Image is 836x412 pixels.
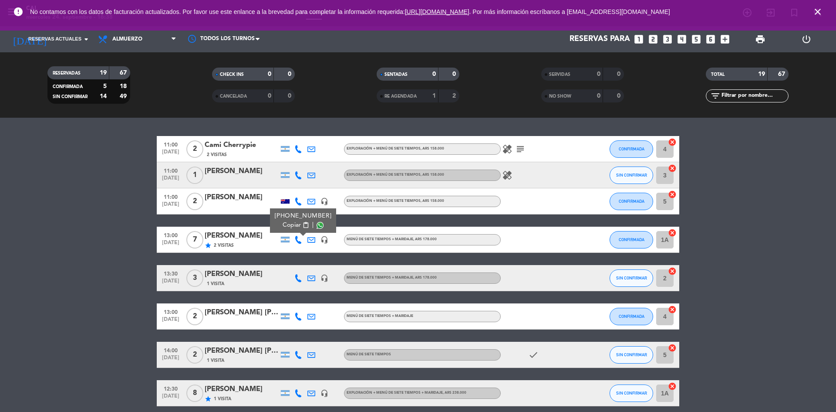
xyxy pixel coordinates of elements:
span: Menú de siete tiempos + Maridaje [347,238,437,241]
i: close [812,7,823,17]
i: healing [502,170,512,180]
span: 1 [186,167,203,184]
i: cancel [668,305,677,314]
span: RESERVADAS [53,71,81,75]
input: Filtrar por nombre... [721,91,788,101]
strong: 0 [452,71,458,77]
strong: 0 [268,71,271,77]
i: star [205,395,212,402]
span: Reservas para [570,35,630,44]
div: [PERSON_NAME] [PERSON_NAME] [205,307,279,318]
span: Reservas actuales [28,35,81,43]
strong: 0 [288,71,293,77]
span: SIN CONFIRMAR [616,352,647,357]
span: , ARS 178.000 [413,238,437,241]
i: looks_one [633,34,644,45]
a: [URL][DOMAIN_NAME] [405,8,469,15]
span: TOTAL [711,72,725,77]
i: cancel [668,228,677,237]
strong: 49 [120,93,128,99]
span: [DATE] [160,175,182,185]
span: 2 Visitas [207,151,227,158]
i: cancel [668,382,677,391]
i: headset_mic [320,274,328,282]
span: 2 [186,346,203,364]
span: 2 Visitas [214,242,234,249]
span: ⁠Exploración + Menú de siete tiempos [347,147,444,150]
span: 11:00 [160,191,182,201]
span: [DATE] [160,240,182,250]
span: , ARS 178.000 [413,276,437,279]
i: healing [502,144,512,154]
span: content_paste [303,222,309,228]
strong: 0 [617,93,622,99]
i: looks_two [647,34,659,45]
span: CHECK INS [220,72,244,77]
i: looks_6 [705,34,716,45]
strong: 0 [432,71,436,77]
span: , ARS 158.000 [421,147,444,150]
i: subject [515,144,526,154]
div: [PERSON_NAME] [205,192,279,203]
i: check [528,350,539,360]
strong: 0 [597,93,600,99]
span: [DATE] [160,201,182,211]
span: | [312,221,314,230]
strong: 19 [758,71,765,77]
strong: 1 [432,93,436,99]
strong: 19 [100,70,107,76]
span: Menú de siete tiempos [347,353,391,356]
i: looks_5 [691,34,702,45]
span: [DATE] [160,278,182,288]
i: cancel [668,344,677,352]
span: 14:00 [160,345,182,355]
span: NO SHOW [549,94,571,99]
i: looks_4 [676,34,688,45]
button: SIN CONFIRMAR [610,167,653,184]
span: 7 [186,231,203,249]
span: [DATE] [160,149,182,159]
i: add_box [719,34,731,45]
div: [PERSON_NAME] [205,166,279,177]
span: 2 [186,140,203,158]
span: 12:30 [160,383,182,393]
strong: 18 [120,83,128,89]
span: SIN CONFIRMAR [616,173,647,177]
span: Almuerzo [112,36,142,42]
i: filter_list [710,91,721,101]
span: 13:30 [160,268,182,278]
strong: 0 [617,71,622,77]
i: headset_mic [320,236,328,244]
span: Exploración + Menú de siete tiempos + Maridaje [347,391,466,395]
div: Cami Cherrypie [205,140,279,151]
div: LOG OUT [783,26,829,52]
span: [DATE] [160,317,182,327]
div: [PERSON_NAME] [205,384,279,395]
strong: 67 [778,71,787,77]
span: Menú de siete tiempos + Maridaje [347,314,413,318]
strong: 5 [103,83,107,89]
span: 13:00 [160,306,182,317]
span: 13:00 [160,230,182,240]
span: CONFIRMADA [619,314,644,319]
span: CONFIRMADA [619,146,644,151]
div: [PERSON_NAME] [PERSON_NAME] [205,345,279,357]
strong: 0 [597,71,600,77]
button: SIN CONFIRMAR [610,385,653,402]
span: SIN CONFIRMAR [53,95,88,99]
button: CONFIRMADA [610,308,653,325]
span: 2 [186,193,203,210]
div: [PERSON_NAME] [205,230,279,242]
span: CONFIRMADA [53,85,83,89]
span: No contamos con los datos de facturación actualizados. Por favor use este enlance a la brevedad p... [30,8,670,15]
span: SIN CONFIRMAR [616,391,647,395]
span: SIN CONFIRMAR [616,276,647,280]
button: CONFIRMADA [610,193,653,210]
div: [PHONE_NUMBER] [275,211,332,221]
span: RE AGENDADA [384,94,417,99]
span: SERVIDAS [549,72,570,77]
button: CONFIRMADA [610,140,653,158]
span: SENTADAS [384,72,408,77]
a: . Por más información escríbanos a [EMAIL_ADDRESS][DOMAIN_NAME] [469,8,670,15]
button: SIN CONFIRMAR [610,269,653,287]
